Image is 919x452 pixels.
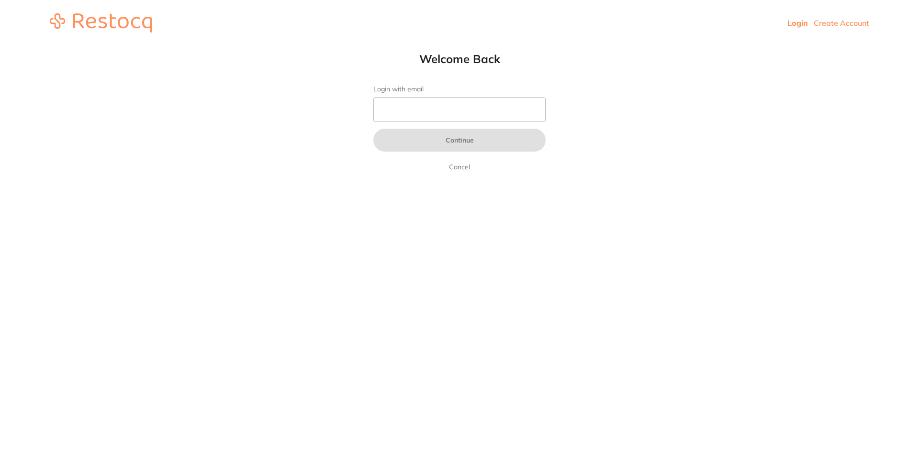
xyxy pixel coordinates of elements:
[814,18,869,28] a: Create Account
[354,52,565,66] h1: Welcome Back
[373,129,546,152] button: Continue
[50,13,152,33] img: restocq_logo.svg
[373,85,546,93] label: Login with email
[787,18,808,28] a: Login
[447,161,472,173] a: Cancel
